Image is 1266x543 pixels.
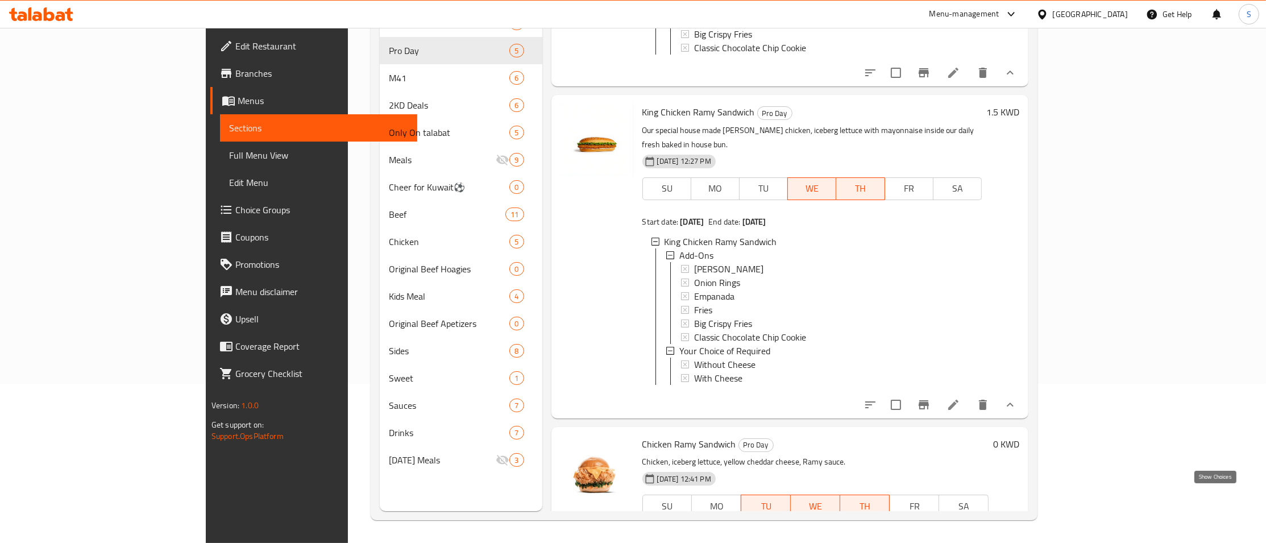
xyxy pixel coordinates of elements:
[742,214,766,229] b: [DATE]
[389,98,509,112] div: 2KD Deals
[509,98,524,112] div: items
[510,45,523,56] span: 5
[389,153,496,167] span: Meals
[997,59,1024,86] button: show more
[238,94,408,107] span: Menus
[642,103,755,121] span: King Chicken Ramy Sandwich
[510,100,523,111] span: 6
[642,436,736,453] span: Chicken Ramy Sandwich
[210,305,417,333] a: Upsell
[389,208,505,221] span: Beef
[510,455,523,466] span: 3
[840,495,890,517] button: TH
[211,429,284,443] a: Support.OpsPlatform
[986,104,1019,120] h6: 1.5 KWD
[910,59,937,86] button: Branch-specific-item
[694,289,734,303] span: Empanada
[509,126,524,139] div: items
[933,177,982,200] button: SA
[389,126,509,139] span: Only On talabat
[380,173,542,201] div: Cheer for Kuwait⚽0
[380,5,542,478] nav: Menu sections
[739,438,773,451] span: Pro Day
[969,59,997,86] button: delete
[211,398,239,413] span: Version:
[210,278,417,305] a: Menu disclaimer
[694,303,712,317] span: Fries
[509,289,524,303] div: items
[509,262,524,276] div: items
[738,438,774,452] div: Pro Day
[389,44,509,57] span: Pro Day
[947,398,960,412] a: Edit menu item
[510,237,523,247] span: 5
[380,364,542,392] div: Sweet1
[235,67,408,80] span: Branches
[509,426,524,440] div: items
[845,498,885,515] span: TH
[741,495,791,517] button: TU
[210,251,417,278] a: Promotions
[510,264,523,275] span: 0
[229,121,408,135] span: Sections
[389,71,509,85] div: M41
[210,223,417,251] a: Coupons
[389,289,509,303] span: Kids Meal
[509,371,524,385] div: items
[884,393,908,417] span: Select to update
[679,248,713,262] span: Add-Ons
[389,453,496,467] div: Ramadan Meals
[938,180,977,197] span: SA
[679,344,770,358] span: Your Choice of Required
[389,371,509,385] span: Sweet
[694,276,740,289] span: Onion Rings
[509,453,524,467] div: items
[220,142,417,169] a: Full Menu View
[210,87,417,114] a: Menus
[691,495,741,517] button: MO
[389,235,509,248] div: Chicken
[947,66,960,80] a: Edit menu item
[380,283,542,310] div: Kids Meal4
[1003,66,1017,80] svg: Show Choices
[235,285,408,299] span: Menu disclaimer
[235,367,408,380] span: Grocery Checklist
[380,228,542,255] div: Chicken5
[235,230,408,244] span: Coupons
[389,180,509,194] span: Cheer for Kuwait⚽
[642,123,982,152] p: Our special house made [PERSON_NAME] chicken, iceberg lettuce with mayonnaise inside our daily fr...
[997,391,1024,418] button: show more
[857,59,884,86] button: sort-choices
[510,318,523,329] span: 0
[210,360,417,387] a: Grocery Checklist
[235,39,408,53] span: Edit Restaurant
[510,182,523,193] span: 0
[680,214,704,229] b: [DATE]
[210,333,417,360] a: Coverage Report
[380,255,542,283] div: Original Beef Hoagies0
[758,107,792,120] span: Pro Day
[929,7,999,21] div: Menu-management
[510,155,523,165] span: 9
[210,196,417,223] a: Choice Groups
[944,498,984,515] span: SA
[389,262,509,276] span: Original Beef Hoagies
[894,498,935,515] span: FR
[389,344,509,358] span: Sides
[884,61,908,85] span: Select to update
[642,455,989,469] p: Chicken, iceberg lettuce, yellow cheddar cheese, Ramy sauce.
[389,399,509,412] span: Sauces
[510,346,523,357] span: 8
[510,291,523,302] span: 4
[694,41,806,55] span: Classic Chocolate Chip Cookie
[380,392,542,419] div: Sauces7
[229,176,408,189] span: Edit Menu
[496,453,509,467] svg: Inactive section
[380,446,542,474] div: [DATE] Meals3
[506,209,523,220] span: 11
[235,339,408,353] span: Coverage Report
